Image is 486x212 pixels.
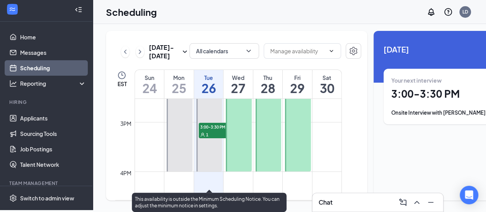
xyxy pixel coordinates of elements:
[75,6,82,14] svg: Collapse
[9,5,16,13] svg: WorkstreamLogo
[206,132,208,137] span: 1
[180,47,189,56] svg: SmallChevronDown
[189,43,259,59] button: All calendarsChevronDown
[117,71,126,80] svg: Clock
[135,81,164,95] h1: 24
[164,74,194,81] div: Mon
[349,46,358,56] svg: Settings
[119,119,133,128] div: 3pm
[194,70,223,98] a: August 26, 2025
[20,80,87,87] div: Reporting
[135,74,164,81] div: Sun
[425,196,437,209] button: Minimize
[346,43,361,59] button: Settings
[312,74,341,81] div: Sat
[194,74,223,81] div: Tue
[346,43,361,60] a: Settings
[253,70,283,98] a: August 28, 2025
[200,132,205,137] svg: User
[443,7,453,17] svg: QuestionInfo
[426,198,435,207] svg: Minimize
[283,81,312,95] h1: 29
[20,157,86,172] a: Talent Network
[411,196,423,209] button: ChevronUp
[398,198,408,207] svg: ComposeMessage
[132,193,286,212] div: This availability is outside the Minimum Scheduling Notice. You can adjust the minimum notice in ...
[319,198,333,207] h3: Chat
[121,47,129,56] svg: ChevronLeft
[397,196,409,209] button: ComposeMessage
[460,186,478,204] div: Open Intercom Messenger
[412,198,421,207] svg: ChevronUp
[135,70,164,98] a: August 24, 2025
[119,169,133,177] div: 4pm
[199,123,237,131] span: 3:00-3:30 PM
[223,70,253,98] a: August 27, 2025
[149,43,180,60] h3: [DATE] - [DATE]
[106,5,157,19] h1: Scheduling
[426,7,436,17] svg: Notifications
[283,74,312,81] div: Fri
[9,180,85,187] div: Team Management
[9,80,17,87] svg: Analysis
[20,141,86,157] a: Job Postings
[136,46,144,58] button: ChevronRight
[223,81,253,95] h1: 27
[253,74,283,81] div: Thu
[245,47,252,55] svg: ChevronDown
[328,48,334,54] svg: ChevronDown
[20,60,86,76] a: Scheduling
[121,46,130,58] button: ChevronLeft
[253,81,283,95] h1: 28
[194,81,223,95] h1: 26
[312,70,341,98] a: August 30, 2025
[164,70,194,98] a: August 25, 2025
[223,74,253,81] div: Wed
[20,45,86,60] a: Messages
[462,8,468,15] div: LD
[270,47,325,55] input: Manage availability
[9,194,17,202] svg: Settings
[20,126,86,141] a: Sourcing Tools
[164,81,194,95] h1: 25
[20,194,74,202] div: Switch to admin view
[20,110,86,126] a: Applicants
[20,29,86,45] a: Home
[117,80,126,88] span: EST
[136,47,144,56] svg: ChevronRight
[9,99,85,105] div: Hiring
[283,70,312,98] a: August 29, 2025
[312,81,341,95] h1: 30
